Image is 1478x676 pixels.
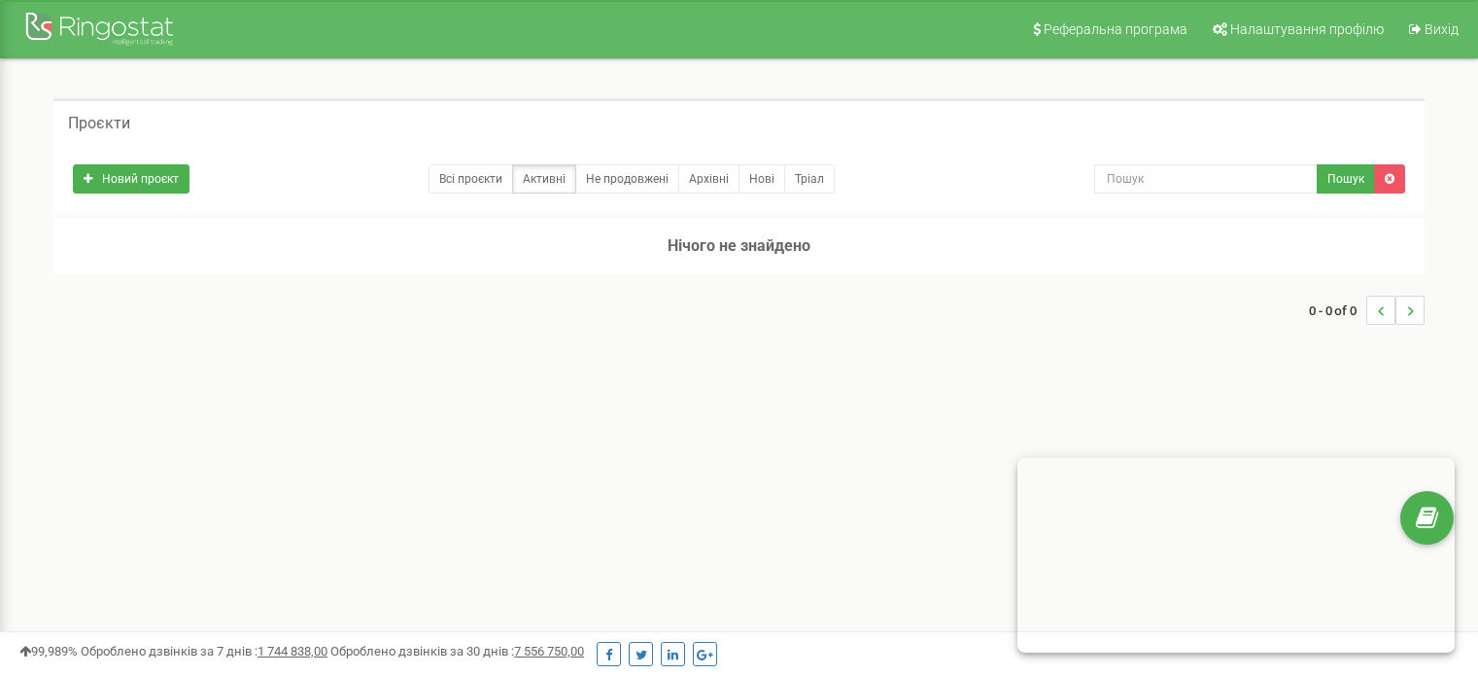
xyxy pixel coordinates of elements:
[739,164,785,194] a: Нові
[784,164,835,194] a: Тріал
[575,164,679,194] a: Не продовжені
[1309,296,1366,325] span: 0 - 0 of 0
[258,644,327,658] u: 1 744 838,00
[81,644,327,658] span: Оброблено дзвінків за 7 днів :
[1309,276,1425,344] nav: ...
[1094,164,1318,194] input: Пошук
[1425,21,1459,37] span: Вихід
[678,164,739,194] a: Архівні
[19,644,78,658] span: 99,989%
[53,218,1425,274] h3: Нічого не знайдено
[514,644,584,658] u: 7 556 750,00
[429,164,513,194] a: Всі проєкти
[1230,21,1384,37] span: Налаштування профілю
[73,164,189,194] a: Новий проєкт
[512,164,576,194] a: Активні
[330,644,584,658] span: Оброблено дзвінків за 30 днів :
[1044,21,1187,37] span: Реферальна програма
[68,115,130,132] h5: Проєкти
[1317,164,1375,194] button: Пошук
